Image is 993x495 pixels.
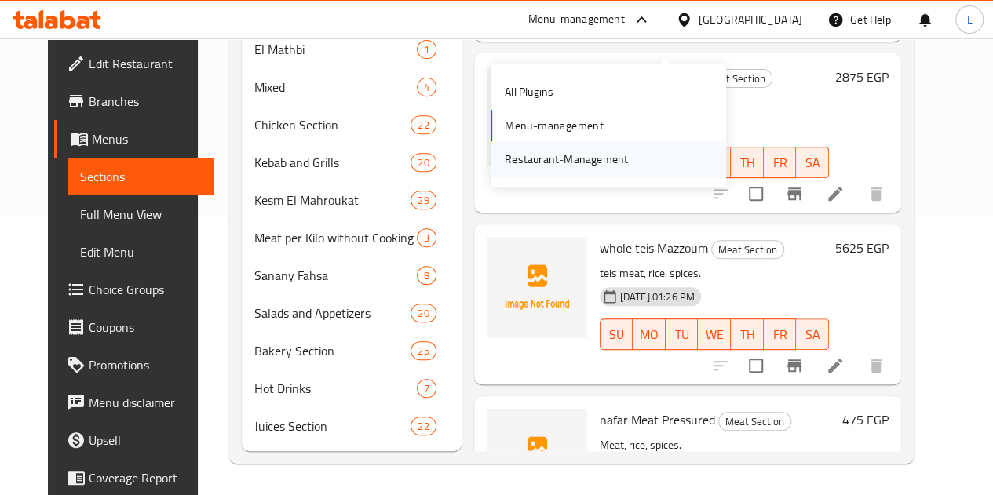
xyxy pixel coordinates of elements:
div: Restaurant-Management [505,151,628,168]
a: Sections [68,158,214,195]
div: Kebab and Grills [254,153,411,172]
a: Edit Menu [68,233,214,271]
div: [GEOGRAPHIC_DATA] [699,11,802,28]
span: Sanany Fahsa [254,266,417,285]
span: TU [672,323,692,346]
span: 29 [411,193,435,208]
button: TH [731,147,764,178]
img: half teis Mazzoum [487,66,587,166]
a: Coupons [54,308,214,346]
span: Edit Restaurant [89,54,201,73]
a: Upsell [54,421,214,459]
a: Menu disclaimer [54,384,214,421]
span: Promotions [89,355,201,374]
button: FR [764,318,797,350]
span: Meat per Kilo without Cooking [254,228,417,247]
span: 8 [418,268,436,283]
a: Edit menu item [826,184,845,203]
span: Upsell [89,431,201,450]
div: Mixed4 [242,68,462,106]
span: Meat Section [700,70,772,88]
button: Branch-specific-item [776,175,813,213]
button: SU [600,318,633,350]
span: Sections [80,167,201,186]
div: items [411,191,436,209]
span: Coverage Report [89,468,201,487]
span: Select to update [739,177,772,210]
span: Mixed [254,78,417,96]
div: items [411,304,436,322]
span: Juices Section [254,417,411,435]
span: FR [770,323,790,346]
a: Choice Groups [54,271,214,308]
span: 25 [411,344,435,359]
span: Hot Drinks [254,379,417,398]
div: items [417,266,436,285]
span: L [966,11,972,28]
div: Sanany Fahsa8 [242,257,462,294]
div: Meat per Kilo without Cooking3 [242,219,462,257]
div: All Plugins [505,83,553,100]
a: Branches [54,82,214,120]
span: Branches [89,92,201,111]
button: delete [857,175,895,213]
button: FR [764,147,797,178]
button: Branch-specific-item [776,347,813,384]
div: Kebab and Grills20 [242,144,462,181]
span: SA [802,151,823,174]
span: Meat Section [712,241,783,259]
span: Kesm El Mahroukat [254,191,411,209]
div: items [411,417,436,435]
div: items [411,341,436,360]
div: Chicken Section22 [242,106,462,144]
a: Edit Restaurant [54,45,214,82]
div: Menu-management [528,10,625,29]
span: 22 [411,419,435,434]
button: TH [731,318,764,350]
span: Meat Section [719,413,790,431]
div: items [417,228,436,247]
span: Full Menu View [80,205,201,224]
span: El Mathbi [254,40,417,59]
h6: 2875 EGP [835,66,889,88]
span: Salads and Appetizers [254,304,411,322]
span: Menu disclaimer [89,393,201,412]
div: items [417,78,436,96]
h6: 5625 EGP [835,237,889,259]
button: MO [633,318,666,350]
div: items [411,115,436,134]
div: Kesm El Mahroukat29 [242,181,462,219]
span: 20 [411,306,435,321]
span: SU [607,323,627,346]
span: 7 [418,381,436,396]
button: SA [796,318,829,350]
span: MO [639,323,659,346]
div: El Mathbi1 [242,31,462,68]
span: Chicken Section [254,115,411,134]
div: Bakery Section25 [242,332,462,369]
div: Salads and Appetizers20 [242,294,462,332]
p: teis meat, rice, spices. [600,264,829,283]
span: Bakery Section [254,341,411,360]
button: delete [857,347,895,384]
span: Menus [92,129,201,148]
span: whole teis Mazzoum [600,236,708,260]
a: Full Menu View [68,195,214,233]
span: 22 [411,118,435,133]
span: nafar Meat Pressured [600,408,715,431]
a: Promotions [54,346,214,384]
span: FR [770,151,790,174]
span: 3 [418,231,436,246]
img: whole teis Mazzoum [487,237,587,337]
span: 20 [411,155,435,170]
span: Select to update [739,349,772,382]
